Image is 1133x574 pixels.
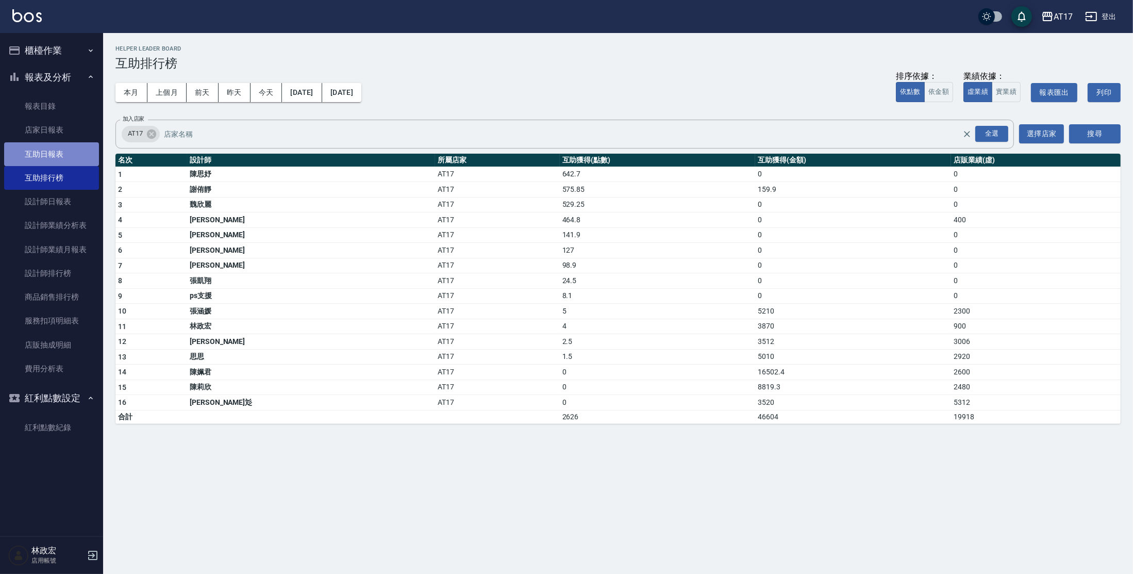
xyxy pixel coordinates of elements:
[187,212,435,228] td: [PERSON_NAME]
[755,154,951,167] th: 互助獲得(金額)
[951,395,1121,411] td: 5312
[4,37,99,64] button: 櫃檯作業
[187,83,219,102] button: 前天
[118,261,122,270] span: 7
[435,334,559,350] td: AT17
[560,319,756,334] td: 4
[755,273,951,289] td: 0
[560,380,756,395] td: 0
[1037,6,1077,27] button: AT17
[435,273,559,289] td: AT17
[896,82,925,102] button: 依點數
[755,197,951,212] td: 0
[4,94,99,118] a: 報表目錄
[4,214,99,237] a: 設計師業績分析表
[951,288,1121,304] td: 0
[435,349,559,365] td: AT17
[12,9,42,22] img: Logo
[435,227,559,243] td: AT17
[560,197,756,212] td: 529.25
[1088,83,1121,102] button: 列印
[951,380,1121,395] td: 2480
[187,319,435,334] td: 林政宏
[118,216,122,224] span: 4
[755,380,951,395] td: 8819.3
[755,227,951,243] td: 0
[992,82,1021,102] button: 實業績
[951,182,1121,198] td: 0
[147,83,187,102] button: 上個月
[4,190,99,214] a: 設計師日報表
[951,319,1121,334] td: 900
[187,334,435,350] td: [PERSON_NAME]
[951,410,1121,423] td: 19918
[435,319,559,334] td: AT17
[4,142,99,166] a: 互助日報表
[755,258,951,273] td: 0
[4,285,99,309] a: 商品銷售排行榜
[435,304,559,319] td: AT17
[560,243,756,258] td: 127
[560,410,756,423] td: 2626
[122,128,149,139] span: AT17
[951,365,1121,380] td: 2600
[4,385,99,412] button: 紅利點數設定
[435,154,559,167] th: 所屬店家
[435,395,559,411] td: AT17
[951,154,1121,167] th: 店販業績(虛)
[1054,10,1073,23] div: AT17
[435,380,559,395] td: AT17
[187,227,435,243] td: [PERSON_NAME]
[1069,124,1121,143] button: 搜尋
[282,83,322,102] button: [DATE]
[951,273,1121,289] td: 0
[560,304,756,319] td: 5
[435,243,559,258] td: AT17
[435,258,559,273] td: AT17
[755,319,951,334] td: 3870
[187,273,435,289] td: 張凱翔
[755,243,951,258] td: 0
[1031,83,1077,102] button: 報表匯出
[975,126,1008,142] div: 全選
[118,307,127,315] span: 10
[755,182,951,198] td: 159.9
[951,334,1121,350] td: 3006
[560,167,756,182] td: 642.7
[963,82,992,102] button: 虛業績
[187,365,435,380] td: 陳姵君
[755,349,951,365] td: 5010
[755,167,951,182] td: 0
[755,365,951,380] td: 16502.4
[4,309,99,333] a: 服務扣項明細表
[115,410,187,423] td: 合計
[560,334,756,350] td: 2.5
[187,154,435,167] th: 設計師
[31,546,84,556] h5: 林政宏
[161,125,981,143] input: 店家名稱
[951,197,1121,212] td: 0
[951,349,1121,365] td: 2920
[924,82,953,102] button: 依金額
[435,288,559,304] td: AT17
[187,243,435,258] td: [PERSON_NAME]
[755,410,951,423] td: 46604
[4,416,99,439] a: 紅利點數紀錄
[118,368,127,376] span: 14
[118,292,122,300] span: 9
[187,395,435,411] td: [PERSON_NAME]彣
[435,212,559,228] td: AT17
[560,349,756,365] td: 1.5
[560,258,756,273] td: 98.9
[951,258,1121,273] td: 0
[1011,6,1032,27] button: save
[435,182,559,198] td: AT17
[118,231,122,239] span: 5
[560,212,756,228] td: 464.8
[118,322,127,331] span: 11
[560,288,756,304] td: 8.1
[123,115,144,123] label: 加入店家
[187,349,435,365] td: 思思
[560,227,756,243] td: 141.9
[115,83,147,102] button: 本月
